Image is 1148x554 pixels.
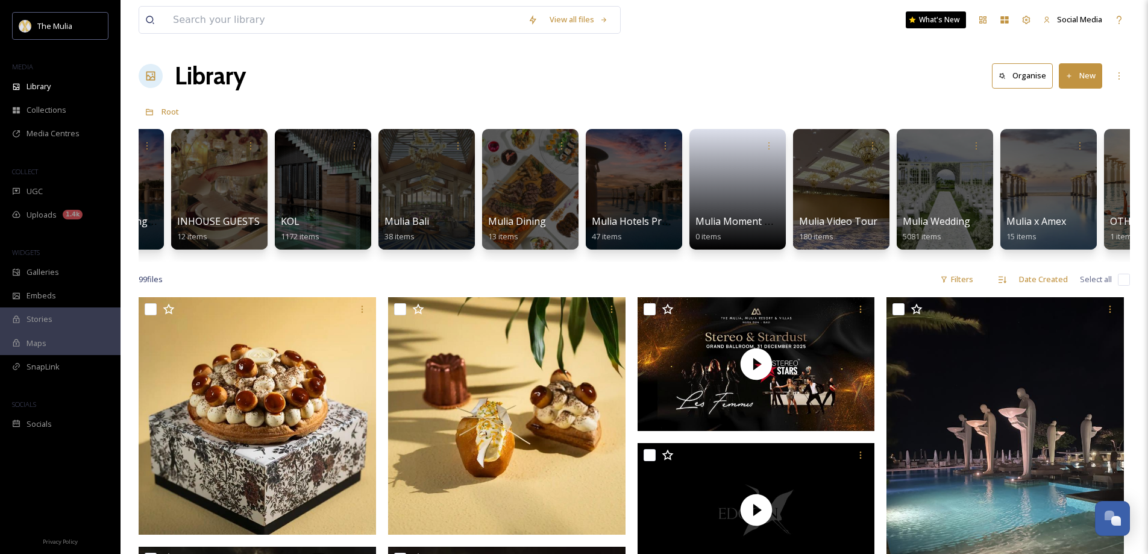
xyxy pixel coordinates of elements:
[544,8,614,31] a: View all files
[799,215,877,228] span: Mulia Video Tour
[903,216,970,242] a: Mulia Wedding5081 items
[177,231,207,242] span: 12 items
[139,274,163,285] span: 99 file s
[1006,231,1037,242] span: 15 items
[37,20,72,31] span: The Mulia
[175,58,246,94] a: Library
[139,297,376,535] img: Saint Honoré.JPG
[12,400,36,409] span: SOCIALS
[1110,216,1148,242] a: OTHERS1 item
[638,297,875,431] img: thumbnail
[27,209,57,221] span: Uploads
[1110,215,1148,228] span: OTHERS
[12,248,40,257] span: WIDGETS
[162,106,179,117] span: Root
[592,216,691,242] a: Mulia Hotels Press Kit47 items
[992,63,1053,88] button: Organise
[27,81,51,92] span: Library
[27,128,80,139] span: Media Centres
[162,104,179,119] a: Root
[27,266,59,278] span: Galleries
[12,62,33,71] span: MEDIA
[63,210,83,219] div: 1.4k
[1059,63,1102,88] button: New
[903,231,941,242] span: 5081 items
[43,538,78,546] span: Privacy Policy
[695,215,797,228] span: Mulia Moment Upload
[384,231,415,242] span: 38 items
[177,215,260,228] span: INHOUSE GUESTS
[695,231,721,242] span: 0 items
[488,215,546,228] span: Mulia Dining
[19,20,31,32] img: mulia_logo.png
[281,231,319,242] span: 1172 items
[27,338,46,349] span: Maps
[43,534,78,548] a: Privacy Policy
[488,216,546,242] a: Mulia Dining13 items
[1110,231,1132,242] span: 1 item
[388,297,626,535] img: Petits Gâteaux Collection.JPG
[27,361,60,373] span: SnapLink
[12,167,38,176] span: COLLECT
[592,231,622,242] span: 47 items
[27,290,56,301] span: Embeds
[281,216,319,242] a: KOL1172 items
[799,216,877,242] a: Mulia Video Tour180 items
[1006,216,1066,242] a: Mulia x Amex15 items
[799,231,833,242] span: 180 items
[281,215,300,228] span: KOL
[1057,14,1102,25] span: Social Media
[695,216,797,242] a: Mulia Moment Upload0 items
[27,186,43,197] span: UGC
[1006,215,1066,228] span: Mulia x Amex
[27,418,52,430] span: Socials
[592,215,691,228] span: Mulia Hotels Press Kit
[384,216,429,242] a: Mulia Bali38 items
[903,215,970,228] span: Mulia Wedding
[488,231,518,242] span: 13 items
[1080,274,1112,285] span: Select all
[934,268,979,291] div: Filters
[27,313,52,325] span: Stories
[1013,268,1074,291] div: Date Created
[1095,501,1130,536] button: Open Chat
[1037,8,1108,31] a: Social Media
[992,63,1059,88] a: Organise
[384,215,429,228] span: Mulia Bali
[167,7,522,33] input: Search your library
[906,11,966,28] a: What's New
[27,104,66,116] span: Collections
[177,216,260,242] a: INHOUSE GUESTS12 items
